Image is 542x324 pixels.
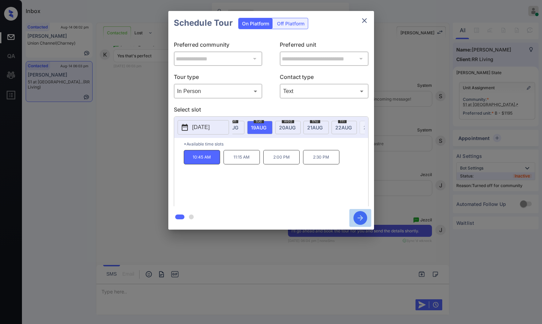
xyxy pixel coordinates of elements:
div: date-select [275,121,301,134]
p: 10:45 AM [184,150,220,164]
span: tue [254,119,264,123]
span: thu [310,119,320,123]
div: date-select [332,121,357,134]
span: fri [338,119,347,123]
span: 19 AUG [251,125,266,130]
div: Text [281,85,367,97]
div: On Platform [239,18,273,29]
p: Preferred community [174,40,263,51]
div: date-select [303,121,329,134]
p: 2:30 PM [303,150,339,164]
p: 2:00 PM [263,150,300,164]
button: close [358,14,371,27]
div: In Person [176,85,261,97]
p: [DATE] [192,123,210,131]
p: *Available time slots [184,138,368,150]
p: Contact type [280,73,369,84]
button: [DATE] [178,120,229,135]
p: Tour type [174,73,263,84]
span: 20 AUG [279,125,296,130]
span: 22 AUG [335,125,352,130]
button: btn-next [349,209,371,227]
div: date-select [247,121,273,134]
span: wed [282,119,294,123]
div: Off Platform [274,18,308,29]
p: Select slot [174,105,369,116]
h2: Schedule Tour [168,11,238,35]
p: Preferred unit [280,40,369,51]
p: 11:15 AM [224,150,260,164]
span: 21 AUG [307,125,323,130]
